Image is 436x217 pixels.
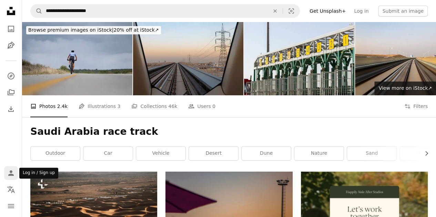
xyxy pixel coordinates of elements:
[267,4,283,18] button: Clear
[4,39,18,52] a: Illustrations
[83,147,133,160] a: car
[4,86,18,99] a: Collections
[378,6,428,17] button: Submit an image
[188,95,215,117] a: Users 0
[22,22,165,39] a: Browse premium images on iStock|20% off at iStock↗
[294,147,344,160] a: nature
[133,22,243,95] img: Metro Ride View in Riyadh Saudi Arabia
[4,4,18,19] a: Home — Unsplash
[131,95,177,117] a: Collections 46k
[4,183,18,196] button: Language
[374,82,436,95] a: View more on iStock↗
[22,22,132,95] img: Female Cyclist Riding a Mountain Bike on a Scenic Road Near Cape Town
[4,102,18,116] a: Download History
[136,147,185,160] a: vehicle
[4,166,18,180] a: Log in / Sign up
[118,102,121,110] span: 3
[79,95,120,117] a: Illustrations 3
[4,22,18,36] a: Photos
[212,102,215,110] span: 0
[4,199,18,213] button: Menu
[31,147,80,160] a: outdoor
[189,147,238,160] a: desert
[244,22,354,95] img: Starting Gate
[30,4,300,18] form: Find visuals sitewide
[305,6,350,17] a: Get Unsplash+
[31,4,42,18] button: Search Unsplash
[242,147,291,160] a: dune
[168,102,177,110] span: 46k
[404,95,428,117] button: Filters
[350,6,373,17] a: Log in
[420,147,428,160] button: scroll list to the right
[28,27,159,33] span: 20% off at iStock ↗
[347,147,396,160] a: sand
[30,211,157,217] a: sand dunes in the desert with mountains in the background
[378,85,432,91] span: View more on iStock ↗
[28,27,113,33] span: Browse premium images on iStock |
[4,69,18,83] a: Explore
[283,4,300,18] button: Visual search
[30,126,428,138] h1: Saudi Arabia race track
